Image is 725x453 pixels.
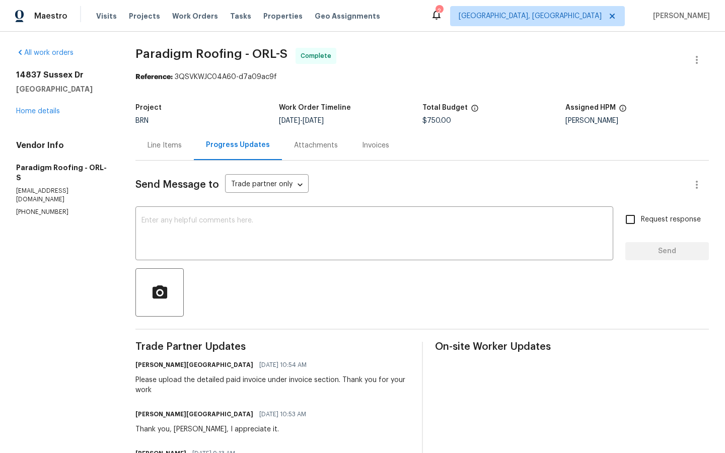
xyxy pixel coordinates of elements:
[362,140,389,150] div: Invoices
[135,72,709,82] div: 3QSVKWJC04A60-d7a09ac9f
[279,117,300,124] span: [DATE]
[16,208,111,216] p: [PHONE_NUMBER]
[422,104,468,111] h5: Total Budget
[135,424,312,434] div: Thank you, [PERSON_NAME], I appreciate it.
[565,117,709,124] div: [PERSON_NAME]
[135,342,409,352] span: Trade Partner Updates
[230,13,251,20] span: Tasks
[259,360,307,370] span: [DATE] 10:54 AM
[649,11,710,21] span: [PERSON_NAME]
[565,104,616,111] h5: Assigned HPM
[641,214,701,225] span: Request response
[459,11,602,21] span: [GEOGRAPHIC_DATA], [GEOGRAPHIC_DATA]
[225,177,309,193] div: Trade partner only
[129,11,160,21] span: Projects
[436,6,443,16] div: 2
[135,117,149,124] span: BRN
[135,409,253,419] h6: [PERSON_NAME][GEOGRAPHIC_DATA]
[135,73,173,81] b: Reference:
[135,104,162,111] h5: Project
[435,342,709,352] span: On-site Worker Updates
[279,104,351,111] h5: Work Order Timeline
[16,70,111,80] h2: 14837 Sussex Dr
[16,49,74,56] a: All work orders
[34,11,67,21] span: Maestro
[135,360,253,370] h6: [PERSON_NAME][GEOGRAPHIC_DATA]
[135,180,219,190] span: Send Message to
[619,104,627,117] span: The hpm assigned to this work order.
[422,117,451,124] span: $750.00
[315,11,380,21] span: Geo Assignments
[206,140,270,150] div: Progress Updates
[263,11,303,21] span: Properties
[16,187,111,204] p: [EMAIL_ADDRESS][DOMAIN_NAME]
[135,375,409,395] div: Please upload the detailed paid invoice under invoice section. Thank you for your work
[16,163,111,183] h5: Paradigm Roofing - ORL-S
[148,140,182,150] div: Line Items
[16,140,111,150] h4: Vendor Info
[16,108,60,115] a: Home details
[279,117,324,124] span: -
[96,11,117,21] span: Visits
[471,104,479,117] span: The total cost of line items that have been proposed by Opendoor. This sum includes line items th...
[135,48,287,60] span: Paradigm Roofing - ORL-S
[172,11,218,21] span: Work Orders
[294,140,338,150] div: Attachments
[301,51,335,61] span: Complete
[303,117,324,124] span: [DATE]
[16,84,111,94] h5: [GEOGRAPHIC_DATA]
[259,409,306,419] span: [DATE] 10:53 AM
